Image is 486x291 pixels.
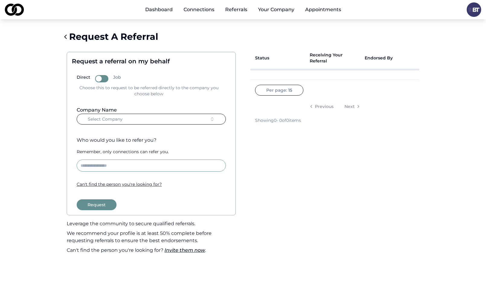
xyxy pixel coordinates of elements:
[72,57,226,65] div: Request a referral on my behalf
[365,55,414,61] span: Endorsed By
[77,199,117,210] button: Request
[255,55,305,61] span: Status
[88,116,123,122] span: Select Company
[220,4,252,16] a: Referrals
[288,87,292,93] span: 15
[467,2,481,17] img: a715aca5-e0a5-420b-b362-5079c70fda45-FoBT_Avatar-profile_picture.jpg
[140,4,346,16] nav: Main
[77,181,226,187] div: Can ' t find the person you ' re looking for?
[77,85,221,97] div: Choose this to request to be referred directly to the company you choose below
[77,107,117,113] label: Company Name
[5,4,24,16] img: logo
[255,85,303,96] button: Per page:15
[300,4,346,16] a: Appointments
[140,4,177,16] a: Dashboard
[255,100,414,112] nav: pagination
[67,230,236,244] p: We recommend your profile is at least 50% complete before requesting referrals to ensure the best...
[179,4,219,16] a: Connections
[253,4,299,16] button: Your Company
[255,117,301,123] div: Showing 0 - 0 of 0 items
[165,247,205,253] a: Invite them now
[113,75,121,82] label: Job
[67,247,236,254] p: Can't find the person you're looking for? .
[77,137,226,144] div: Who would you like to refer you?
[62,31,424,42] div: Request A Referral
[67,220,236,227] p: Leverage the community to secure qualified referrals.
[77,75,90,82] label: Direct
[77,149,226,155] div: Remember, only connections can refer you.
[310,52,360,64] span: Receiving Your Referral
